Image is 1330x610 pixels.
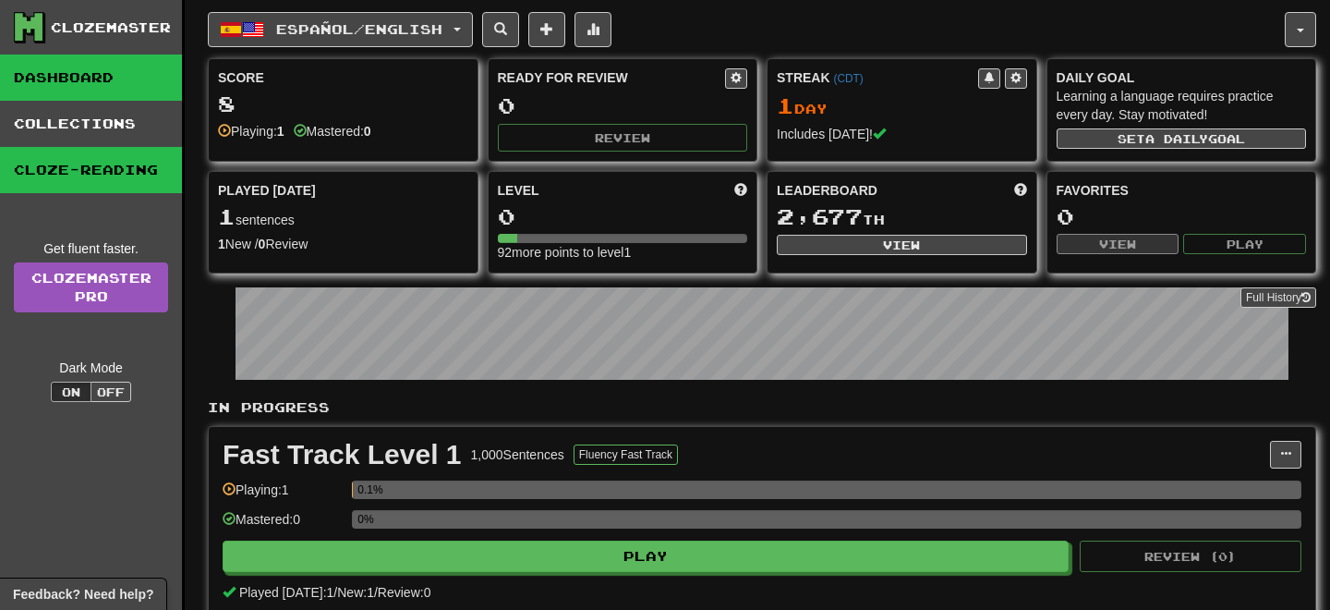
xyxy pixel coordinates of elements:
[528,12,565,47] button: Add sentence to collection
[223,481,343,511] div: Playing: 1
[218,235,468,253] div: New / Review
[51,382,91,402] button: On
[218,205,468,229] div: sentences
[498,181,539,200] span: Level
[277,124,284,139] strong: 1
[14,262,168,312] a: ClozemasterPro
[777,205,1027,229] div: th
[208,12,473,47] button: Español/English
[777,68,978,87] div: Streak
[1057,87,1307,124] div: Learning a language requires practice every day. Stay motivated!
[777,125,1027,143] div: Includes [DATE]!
[218,237,225,251] strong: 1
[1145,132,1208,145] span: a daily
[239,585,333,600] span: Played [DATE]: 1
[833,72,863,85] a: (CDT)
[1057,234,1179,254] button: View
[1080,541,1301,572] button: Review (0)
[208,398,1316,417] p: In Progress
[223,510,343,541] div: Mastered: 0
[218,203,236,229] span: 1
[777,235,1027,255] button: View
[1057,181,1307,200] div: Favorites
[218,92,468,116] div: 8
[1014,181,1027,200] span: This week in points, UTC
[294,122,371,140] div: Mastered:
[276,21,442,37] span: Español / English
[223,541,1069,572] button: Play
[482,12,519,47] button: Search sentences
[777,203,863,229] span: 2,677
[218,68,468,87] div: Score
[13,585,153,604] span: Open feedback widget
[223,441,462,469] div: Fast Track Level 1
[378,585,431,600] span: Review: 0
[364,124,371,139] strong: 0
[218,181,316,200] span: Played [DATE]
[1057,205,1307,228] div: 0
[259,237,266,251] strong: 0
[734,181,747,200] span: Score more points to level up
[1183,234,1306,254] button: Play
[1057,68,1307,87] div: Daily Goal
[374,585,378,600] span: /
[777,94,1027,118] div: Day
[498,124,748,152] button: Review
[1057,128,1307,149] button: Seta dailygoal
[777,92,794,118] span: 1
[337,585,374,600] span: New: 1
[51,18,171,37] div: Clozemaster
[14,239,168,258] div: Get fluent faster.
[91,382,131,402] button: Off
[471,445,564,464] div: 1,000 Sentences
[498,243,748,262] div: 92 more points to level 1
[218,122,284,140] div: Playing:
[498,205,748,228] div: 0
[498,94,748,117] div: 0
[498,68,726,87] div: Ready for Review
[574,12,611,47] button: More stats
[574,445,678,465] button: Fluency Fast Track
[1240,287,1316,308] button: Full History
[14,359,168,377] div: Dark Mode
[777,181,877,200] span: Leaderboard
[333,585,337,600] span: /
